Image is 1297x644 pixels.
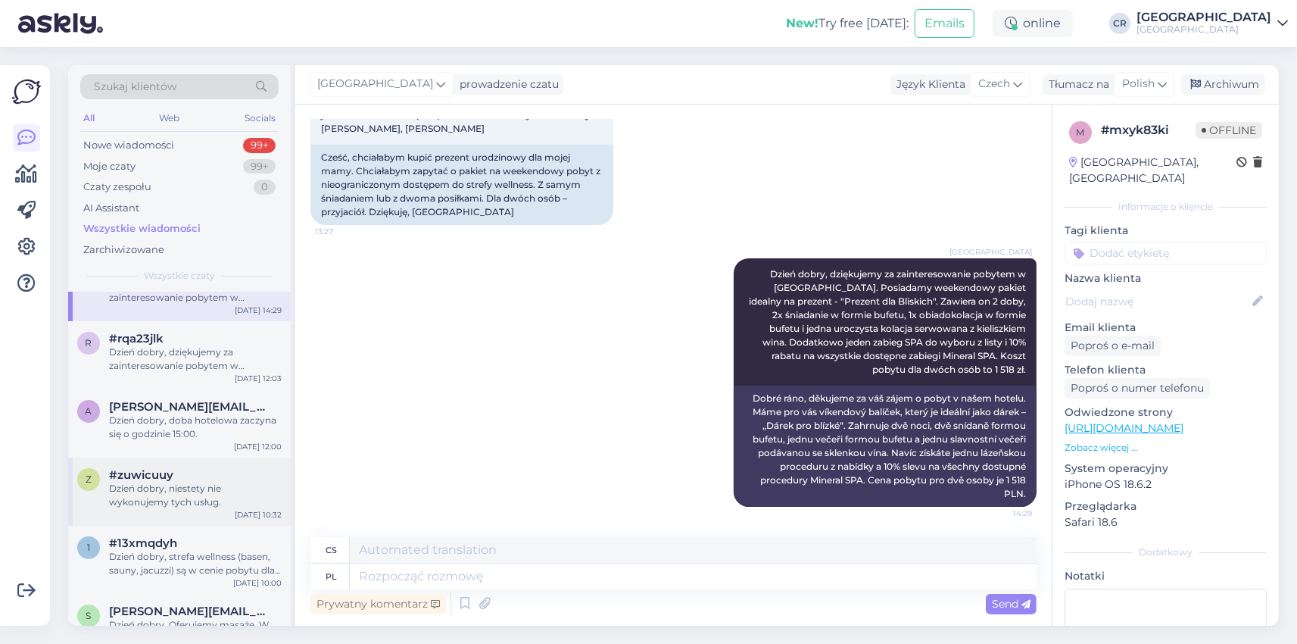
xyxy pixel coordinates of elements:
div: 99+ [243,159,276,174]
span: Offline [1196,122,1262,139]
div: Dzień dobry, doba hotelowa zaczyna się o godzinie 15:00. [109,414,282,441]
a: [GEOGRAPHIC_DATA][GEOGRAPHIC_DATA] [1136,11,1288,36]
span: Szukaj klientów [94,79,176,95]
span: [GEOGRAPHIC_DATA] [317,76,433,92]
p: Odwiedzone strony [1065,405,1267,420]
span: Polish [1122,76,1155,92]
div: 99+ [243,138,276,153]
span: #zuwicuuy [109,468,173,482]
span: alicja.kudrycka@wp.pl [109,400,267,414]
a: [URL][DOMAIN_NAME] [1065,421,1183,435]
div: [DATE] 12:03 [235,373,282,384]
span: 14:29 [975,508,1032,519]
span: #13xmqdyh [109,536,177,550]
span: Czech [978,76,1010,92]
div: AI Assistant [83,201,139,216]
div: Socials [242,108,279,128]
p: System operacyjny [1065,461,1267,477]
span: [GEOGRAPHIC_DATA] [949,246,1032,258]
span: m [1077,127,1085,138]
span: s [86,610,92,621]
span: slanina.coufalova@seznam.cz [109,605,267,618]
div: 0 [254,180,276,195]
div: Język Klienta [890,77,965,92]
span: a [86,405,92,417]
span: z [86,474,92,485]
span: 1 [87,542,90,553]
div: [GEOGRAPHIC_DATA], [GEOGRAPHIC_DATA] [1069,155,1236,186]
div: Dodatkowy [1065,546,1267,559]
div: Wszystkie wiadomości [83,221,201,236]
span: Send [992,597,1030,611]
p: Zobacz więcej ... [1065,441,1267,455]
div: Nowe wiadomości [83,138,174,153]
p: Przeglądarka [1065,499,1267,514]
div: [DATE] 12:00 [234,441,282,452]
span: 13:27 [315,226,372,237]
p: Email klienta [1065,320,1267,336]
div: online [993,10,1073,37]
div: cs [326,537,337,563]
div: Web [157,108,183,128]
div: Zarchiwizowane [83,242,164,258]
div: Poproś o e-mail [1065,336,1161,356]
button: Emails [915,9,974,38]
p: Nazwa klienta [1065,270,1267,286]
div: CR [1109,13,1130,34]
p: iPhone OS 18.6.2 [1065,477,1267,492]
div: Dzień dobry, dziękujemy za zainteresowanie pobytem w [GEOGRAPHIC_DATA]. W podanym terminie posiad... [109,345,282,373]
div: Poproś o numer telefonu [1065,378,1210,399]
div: Cześć, chciałabym kupić prezent urodzinowy dla mojej mamy. Chciałabym zapytać o pakiet na weekend... [310,145,613,225]
div: Informacje o kliencie [1065,200,1267,214]
div: Czaty zespołu [83,180,151,195]
div: Moje czaty [83,159,136,174]
input: Dodać etykietę [1065,242,1267,264]
div: Dzień dobry, niestety nie wykonujemy tych usług. [109,482,282,509]
div: Dzień dobry, strefa wellness (basen, sauny, jacuzzi) są w cenie pobytu dla Naszych Gości hotelowy... [109,550,282,577]
p: Telefon klienta [1065,362,1267,378]
p: Tagi klienta [1065,223,1267,239]
b: New! [786,16,818,30]
div: Dobré ráno, děkujeme za váš zájem o pobyt v našem hotelu. Máme pro vás víkendový balíček, který j... [734,386,1037,507]
div: All [80,108,98,128]
input: Dodaj nazwę [1065,293,1249,310]
p: Safari 18.6 [1065,514,1267,530]
span: #rqa23jlk [109,332,164,345]
div: Archiwum [1181,74,1265,95]
div: Tłumacz na [1043,77,1109,92]
img: Askly Logo [12,77,41,106]
div: [DATE] 10:00 [233,577,282,589]
p: Notatki [1065,568,1267,584]
div: [GEOGRAPHIC_DATA] [1136,11,1271,23]
div: [GEOGRAPHIC_DATA] [1136,23,1271,36]
div: Try free [DATE]: [786,14,909,33]
div: [DATE] 10:32 [235,509,282,521]
span: Wszystkie czaty [144,269,215,283]
div: prowadzenie czatu [454,77,559,92]
span: Dzień dobry, dziękujemy za zainteresowanie pobytem w [GEOGRAPHIC_DATA]. Posiadamy weekendowy paki... [749,268,1028,375]
div: pl [326,564,337,589]
div: [DATE] 14:29 [235,305,282,316]
span: r [86,337,92,349]
div: # mxyk83ki [1101,121,1196,139]
div: Prywatny komentarz [310,594,446,614]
